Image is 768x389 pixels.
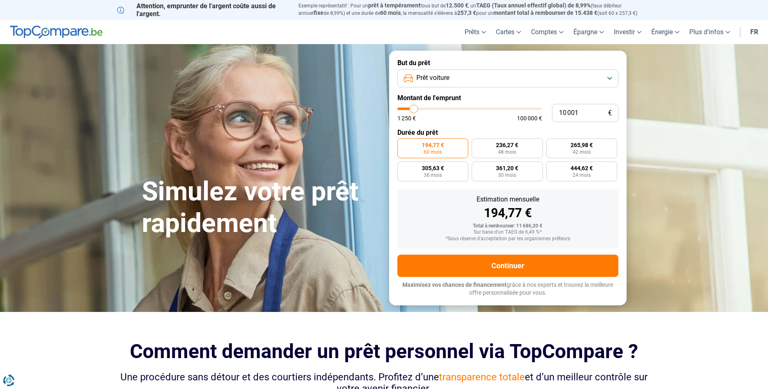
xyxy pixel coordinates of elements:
[404,223,612,229] div: Total à rembourser: 11 686,20 €
[646,20,684,44] a: Énergie
[397,281,618,297] p: grâce à nos experts et trouvez la meilleure offre personnalisée pour vous.
[498,150,516,155] span: 48 mois
[402,281,507,288] span: Maximisez vos chances de financement
[573,150,591,155] span: 42 mois
[397,115,416,121] span: 1 250 €
[397,59,618,67] label: But du prêt
[380,9,401,16] span: 60 mois
[117,340,651,363] h2: Comment demander un prêt personnel via TopCompare ?
[397,129,618,136] label: Durée du prêt
[496,165,518,171] span: 361,20 €
[422,142,444,148] span: 194,77 €
[609,20,646,44] a: Investir
[684,20,735,44] a: Plus d'infos
[446,2,468,9] span: 12.500 €
[491,20,526,44] a: Cartes
[397,255,618,277] button: Continuer
[404,236,612,242] div: *Sous réserve d'acceptation par les organismes prêteurs
[422,165,444,171] span: 305,63 €
[117,2,289,18] p: Attention, emprunter de l'argent coûte aussi de l'argent.
[142,176,379,239] h1: Simulez votre prêt rapidement
[496,142,518,148] span: 236,27 €
[397,69,618,87] button: Prêt voiture
[460,20,491,44] a: Prêts
[424,150,442,155] span: 60 mois
[368,2,420,9] span: prêt à tempérament
[314,9,324,16] span: fixe
[476,2,591,9] span: TAEG (Taux annuel effectif global) de 8,99%
[571,142,593,148] span: 265,98 €
[573,173,591,178] span: 24 mois
[416,73,449,82] span: Prêt voiture
[608,110,612,117] span: €
[404,207,612,219] div: 194,77 €
[457,9,476,16] span: 257,3 €
[298,2,651,17] p: Exemple représentatif : Pour un tous but de , un (taux débiteur annuel de 8,99%) et une durée de ...
[397,94,618,102] label: Montant de l'emprunt
[404,230,612,235] div: Sur base d'un TAEG de 6,49 %*
[493,9,597,16] span: montant total à rembourser de 15.438 €
[568,20,609,44] a: Épargne
[498,173,516,178] span: 30 mois
[517,115,542,121] span: 100 000 €
[404,196,612,203] div: Estimation mensuelle
[424,173,442,178] span: 36 mois
[439,371,525,383] span: transparence totale
[10,26,103,39] img: TopCompare
[526,20,568,44] a: Comptes
[571,165,593,171] span: 444,62 €
[745,20,763,44] a: fr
